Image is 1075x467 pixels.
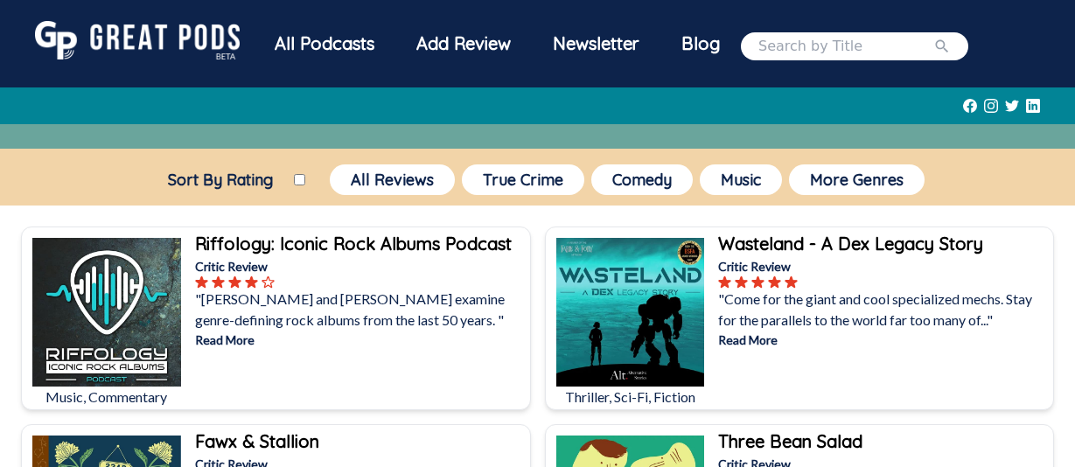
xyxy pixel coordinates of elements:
[462,164,584,195] button: True Crime
[254,21,395,66] div: All Podcasts
[195,289,527,331] p: "[PERSON_NAME] and [PERSON_NAME] examine genre-defining rock albums from the last 50 years. "
[195,233,512,254] b: Riffology: Iconic Rock Albums Podcast
[758,36,933,57] input: Search by Title
[545,227,1055,410] a: Wasteland - A Dex Legacy StoryThriller, Sci-Fi, FictionWasteland - A Dex Legacy StoryCritic Revie...
[718,331,1050,349] p: Read More
[700,164,782,195] button: Music
[556,387,705,408] p: Thriller, Sci-Fi, Fiction
[718,289,1050,331] p: "Come for the giant and cool specialized mechs. Stay for the parallels to the world far too many ...
[32,238,181,387] img: Riffology: Iconic Rock Albums Podcast
[195,430,319,452] b: Fawx & Stallion
[21,227,531,410] a: Riffology: Iconic Rock Albums PodcastMusic, CommentaryRiffology: Iconic Rock Albums PodcastCritic...
[588,161,696,199] a: Comedy
[789,164,925,195] button: More Genres
[532,21,660,66] div: Newsletter
[556,238,705,387] img: Wasteland - A Dex Legacy Story
[326,161,458,199] a: All Reviews
[32,387,181,408] p: Music, Commentary
[254,21,395,71] a: All Podcasts
[696,161,785,199] a: Music
[718,430,862,452] b: Three Bean Salad
[147,170,294,190] label: Sort By Rating
[330,164,455,195] button: All Reviews
[458,161,588,199] a: True Crime
[35,21,240,59] img: GreatPods
[591,164,693,195] button: Comedy
[660,21,741,66] a: Blog
[718,257,1050,275] p: Critic Review
[195,331,527,349] p: Read More
[718,233,983,254] b: Wasteland - A Dex Legacy Story
[195,257,527,275] p: Critic Review
[395,21,532,66] a: Add Review
[532,21,660,71] a: Newsletter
